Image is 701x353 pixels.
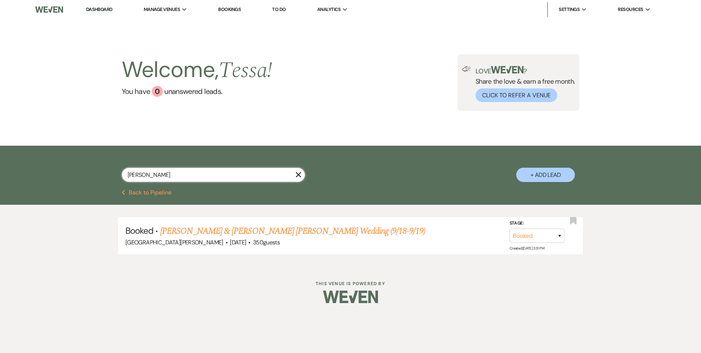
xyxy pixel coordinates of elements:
input: Search by name, event date, email address or phone number [122,168,305,182]
a: [PERSON_NAME] & [PERSON_NAME] [PERSON_NAME] Wedding (9/18-9/19) [160,225,426,238]
button: Back to Pipeline [122,190,172,196]
img: weven-logo-green.svg [491,66,524,73]
p: Love ? [476,66,575,74]
img: Weven Logo [35,2,63,17]
div: Share the love & earn a free month. [471,66,575,102]
span: [GEOGRAPHIC_DATA][PERSON_NAME] [125,239,223,246]
span: [DATE] [230,239,246,246]
span: Created: [DATE] 3:31 PM [510,246,544,251]
label: Stage: [510,219,565,228]
span: Resources [618,6,643,13]
a: You have 0 unanswered leads. [122,86,272,97]
a: Dashboard [86,6,113,13]
span: Tessa ! [219,54,272,87]
span: 350 guests [253,239,280,246]
span: Booked [125,225,153,236]
div: 0 [152,86,163,97]
span: Settings [559,6,580,13]
h2: Welcome, [122,54,272,86]
button: Click to Refer a Venue [476,88,557,102]
span: Analytics [317,6,341,13]
a: Bookings [218,6,241,12]
img: Weven Logo [323,284,378,310]
a: To Do [272,6,286,12]
span: Manage Venues [144,6,180,13]
img: loud-speaker-illustration.svg [462,66,471,72]
button: + Add Lead [516,168,575,182]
